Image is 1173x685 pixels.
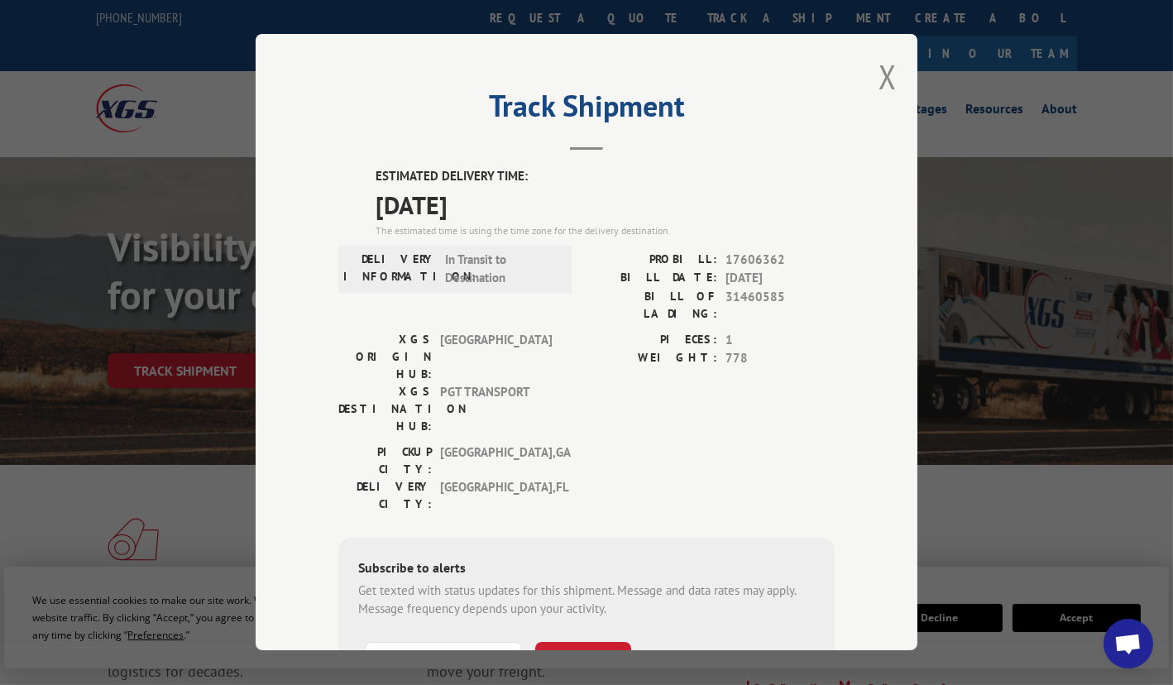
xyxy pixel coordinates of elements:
span: 17606362 [725,251,835,270]
span: 1 [725,331,835,350]
button: Close modal [879,55,897,98]
span: In Transit to Destination [445,251,557,288]
label: PICKUP CITY: [338,443,432,478]
label: BILL OF LADING: [586,288,717,323]
label: PROBILL: [586,251,717,270]
h2: Track Shipment [338,94,835,126]
label: DELIVERY CITY: [338,478,432,513]
span: 778 [725,349,835,368]
span: [GEOGRAPHIC_DATA] , FL [440,478,552,513]
div: The estimated time is using the time zone for the delivery destination. [376,223,835,238]
div: Open chat [1104,619,1153,668]
label: WEIGHT: [586,349,717,368]
button: SUBSCRIBE [535,642,631,677]
span: [DATE] [376,186,835,223]
div: Get texted with status updates for this shipment. Message and data rates may apply. Message frequ... [358,582,815,619]
span: PGT TRANSPORT [440,383,552,435]
div: Subscribe to alerts [358,558,815,582]
label: BILL DATE: [586,269,717,288]
label: ESTIMATED DELIVERY TIME: [376,167,835,186]
span: [GEOGRAPHIC_DATA] , GA [440,443,552,478]
span: [GEOGRAPHIC_DATA] [440,331,552,383]
label: DELIVERY INFORMATION: [343,251,437,288]
label: XGS DESTINATION HUB: [338,383,432,435]
label: PIECES: [586,331,717,350]
input: Phone Number [365,642,522,677]
span: 31460585 [725,288,835,323]
label: XGS ORIGIN HUB: [338,331,432,383]
span: [DATE] [725,269,835,288]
